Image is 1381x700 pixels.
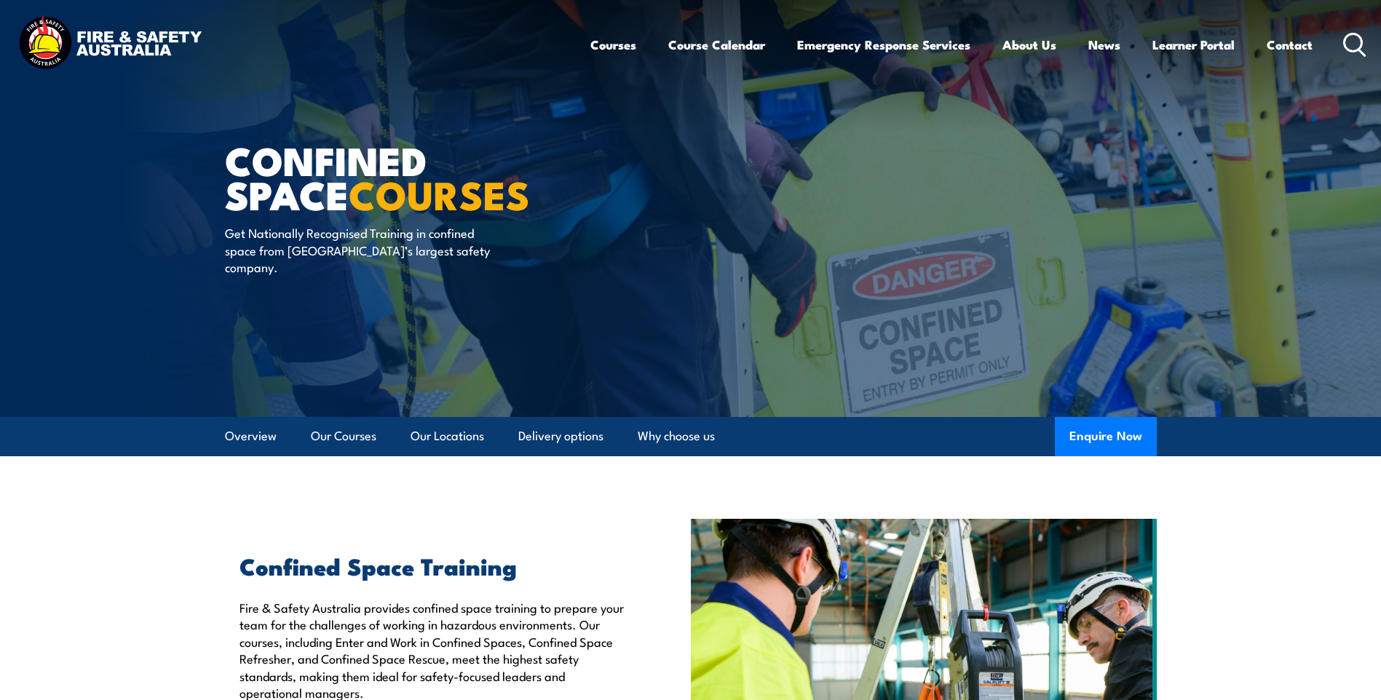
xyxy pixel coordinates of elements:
a: Emergency Response Services [797,25,970,64]
a: Contact [1267,25,1313,64]
a: Overview [225,417,277,456]
h2: Confined Space Training [240,555,624,576]
a: Why choose us [638,417,715,456]
a: Delivery options [518,417,604,456]
a: Courses [590,25,636,64]
a: News [1088,25,1120,64]
a: About Us [1002,25,1056,64]
p: Get Nationally Recognised Training in confined space from [GEOGRAPHIC_DATA]’s largest safety comp... [225,224,491,275]
strong: COURSES [349,163,530,223]
h1: Confined Space [225,143,585,210]
a: Our Courses [311,417,376,456]
a: Course Calendar [668,25,765,64]
a: Learner Portal [1152,25,1235,64]
a: Our Locations [411,417,484,456]
button: Enquire Now [1055,417,1157,456]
